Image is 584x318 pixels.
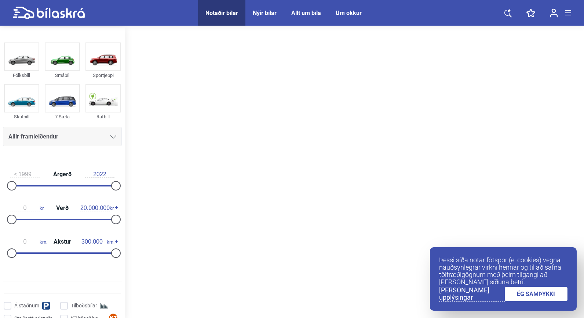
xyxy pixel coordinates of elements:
[85,112,121,121] div: Rafbíll
[10,205,44,211] span: kr.
[54,205,70,211] span: Verð
[253,10,277,16] a: Nýir bílar
[550,8,558,18] img: user-login.svg
[85,71,121,79] div: Sportjeppi
[52,239,73,245] span: Akstur
[4,71,39,79] div: Fólksbíll
[77,239,114,245] span: km.
[71,302,97,310] span: Tilboðsbílar
[51,171,73,177] span: Árgerð
[8,132,58,142] span: Allir framleiðendur
[291,10,321,16] a: Allt um bíla
[439,256,567,286] p: Þessi síða notar fótspor (e. cookies) vegna nauðsynlegrar virkni hennar og til að safna tölfræðig...
[10,239,47,245] span: km.
[505,287,568,301] a: ÉG SAMÞYKKI
[80,205,114,211] span: kr.
[205,10,238,16] a: Notaðir bílar
[4,112,39,121] div: Skutbíll
[45,71,80,79] div: Smábíl
[439,286,505,302] a: [PERSON_NAME] upplýsingar
[45,112,80,121] div: 7 Sæta
[14,302,39,310] span: Á staðnum
[336,10,362,16] a: Um okkur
